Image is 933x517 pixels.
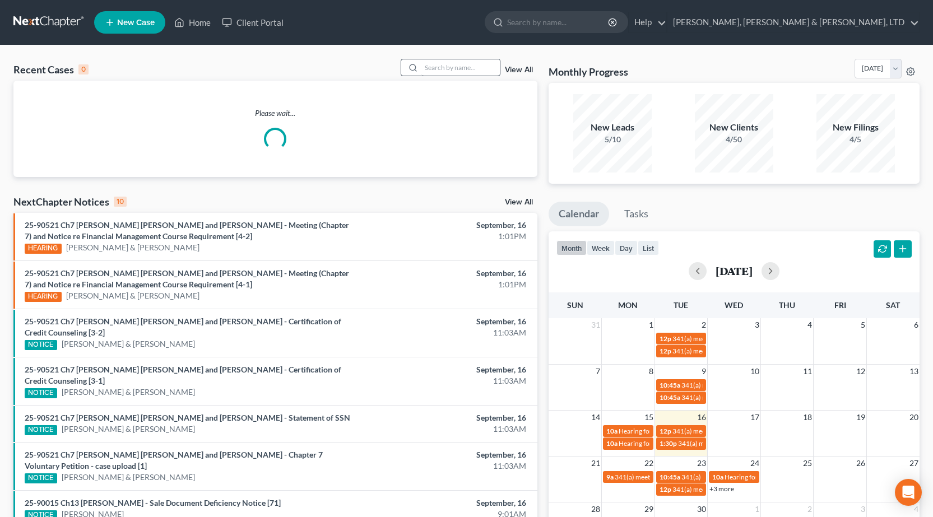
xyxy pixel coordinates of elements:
span: 3 [754,318,760,332]
div: 11:03AM [366,460,526,472]
span: 2 [700,318,707,332]
span: 2 [806,502,813,516]
span: 10 [749,365,760,378]
div: September, 16 [366,268,526,279]
div: 4/5 [816,134,895,145]
span: 10:45a [660,393,680,402]
a: [PERSON_NAME] & [PERSON_NAME] [62,423,195,435]
span: 341(a) meeting for [PERSON_NAME] & [PERSON_NAME] [681,393,849,402]
div: NOTICE [25,340,57,350]
span: 29 [643,502,655,516]
div: 11:03AM [366,375,526,386]
a: [PERSON_NAME] & [PERSON_NAME] [62,386,195,398]
div: HEARING [25,244,62,254]
input: Search by name... [421,59,500,76]
span: 31 [590,318,601,332]
a: Tasks [614,202,658,226]
h3: Monthly Progress [549,65,628,78]
div: September, 16 [366,497,526,509]
span: 1 [648,318,655,332]
a: [PERSON_NAME] & [PERSON_NAME] [62,338,195,350]
span: 341(a) meeting for [PERSON_NAME] [672,427,781,435]
a: Calendar [549,202,609,226]
span: 30 [696,502,707,516]
a: +3 more [709,485,734,493]
div: 0 [78,64,89,74]
span: 26 [855,457,866,470]
span: 341(a) meeting for [PERSON_NAME] [678,439,786,448]
span: 341(a) meeting for [PERSON_NAME] [672,334,781,343]
div: New Clients [695,121,773,134]
div: September, 16 [366,316,526,327]
div: Open Intercom Messenger [895,479,922,506]
div: September, 16 [366,220,526,231]
div: 10 [114,197,127,207]
span: 12p [660,334,671,343]
div: 11:03AM [366,423,526,435]
span: Mon [618,300,638,310]
span: 11 [802,365,813,378]
input: Search by name... [507,12,610,32]
h2: [DATE] [716,265,753,277]
div: New Leads [573,121,652,134]
a: 25-90521 Ch7 [PERSON_NAME] [PERSON_NAME] and [PERSON_NAME] - Statement of SSN [25,413,350,422]
span: 1:30p [660,439,677,448]
div: 11:03AM [366,327,526,338]
span: New Case [117,18,155,27]
span: 21 [590,457,601,470]
span: 23 [696,457,707,470]
div: September, 16 [366,449,526,460]
span: 19 [855,411,866,424]
span: 10a [606,439,618,448]
div: 1:01PM [366,279,526,290]
span: Wed [725,300,743,310]
span: 14 [590,411,601,424]
div: September, 16 [366,364,526,375]
span: 27 [908,457,920,470]
div: 5/10 [573,134,652,145]
button: day [615,240,638,255]
div: Recent Cases [13,63,89,76]
span: 341(a) meeting for [PERSON_NAME] [672,485,781,493]
a: [PERSON_NAME] & [PERSON_NAME] [66,242,199,253]
span: 1 [754,502,760,516]
span: 10a [606,427,618,435]
div: NextChapter Notices [13,195,127,208]
span: 16 [696,411,707,424]
span: 6 [913,318,920,332]
span: 24 [749,457,760,470]
button: month [556,240,587,255]
span: 12p [660,485,671,493]
div: September, 16 [366,412,526,423]
button: list [638,240,659,255]
span: 341(a) meeting for [PERSON_NAME] & [PERSON_NAME] [615,473,782,481]
a: 25-90521 Ch7 [PERSON_NAME] [PERSON_NAME] and [PERSON_NAME] - Chapter 7 Voluntary Petition - case ... [25,450,323,471]
div: NOTICE [25,425,57,435]
span: Tue [674,300,688,310]
span: 10a [712,473,723,481]
span: 4 [806,318,813,332]
span: 3 [860,502,866,516]
span: 17 [749,411,760,424]
span: Hearing for [PERSON_NAME] & [PERSON_NAME] [619,439,765,448]
span: 7 [595,365,601,378]
span: Hearing for [PERSON_NAME] [619,427,706,435]
span: 341(a) meeting for [PERSON_NAME] [672,347,781,355]
a: 25-90521 Ch7 [PERSON_NAME] [PERSON_NAME] and [PERSON_NAME] - Certification of Credit Counseling [... [25,365,341,385]
div: New Filings [816,121,895,134]
div: HEARING [25,292,62,302]
span: 13 [908,365,920,378]
p: Please wait... [13,108,537,119]
a: View All [505,66,533,74]
span: 25 [802,457,813,470]
span: Sun [567,300,583,310]
button: week [587,240,615,255]
span: Fri [834,300,846,310]
span: 15 [643,411,655,424]
span: 28 [590,502,601,516]
a: Help [629,12,666,32]
span: 5 [860,318,866,332]
a: 25-90521 Ch7 [PERSON_NAME] [PERSON_NAME] and [PERSON_NAME] - Meeting (Chapter 7) and Notice re Fi... [25,220,349,241]
span: 9 [700,365,707,378]
span: 10:45a [660,381,680,389]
